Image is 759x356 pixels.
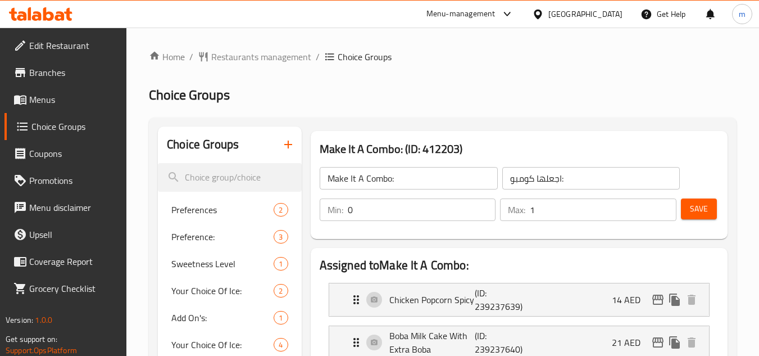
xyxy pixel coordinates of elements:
span: Restaurants management [211,50,311,64]
p: 21 AED [612,336,649,349]
p: Min: [328,203,343,217]
button: edit [649,334,666,351]
a: Menus [4,86,127,113]
span: 1 [274,259,287,269]
a: Upsell [4,221,127,248]
span: 1.0.0 [35,313,52,327]
span: Save [690,202,708,216]
div: Sweetness Level1 [158,250,301,277]
button: delete [683,291,700,308]
button: edit [649,291,666,308]
button: duplicate [666,291,683,308]
span: Grocery Checklist [29,282,118,295]
a: Menu disclaimer [4,194,127,221]
span: Your Choice Of Ice: [171,338,274,352]
span: Menu disclaimer [29,201,118,214]
span: 4 [274,340,287,350]
a: Promotions [4,167,127,194]
p: (ID: 239237640) [475,329,532,356]
a: Grocery Checklist [4,275,127,302]
div: Choices [274,257,288,271]
span: Coverage Report [29,255,118,268]
div: Choices [274,230,288,244]
div: Preferences2 [158,196,301,223]
span: Promotions [29,174,118,187]
span: 2 [274,286,287,296]
span: Menus [29,93,118,106]
a: Edit Restaurant [4,32,127,59]
div: Expand [329,283,709,316]
span: 3 [274,232,287,242]
div: [GEOGRAPHIC_DATA] [548,8,622,20]
span: Preference: [171,230,274,244]
div: Choices [274,311,288,325]
input: search [158,163,301,192]
p: Boba Milk Cake With Extra Boba [389,329,475,356]
button: duplicate [666,334,683,351]
p: Chicken Popcorn Spicy [389,293,475,307]
span: 1 [274,313,287,323]
div: Menu-management [426,7,496,21]
span: 2 [274,205,287,215]
span: Branches [29,66,118,79]
h2: Assigned to Make It A Combo: [320,257,719,274]
div: Preference:3 [158,223,301,250]
div: Choices [274,203,288,217]
span: Add On's: [171,311,274,325]
span: Choice Groups [338,50,392,64]
a: Coverage Report [4,248,127,275]
span: Get support on: [6,332,57,346]
span: Preferences [171,203,274,217]
a: Branches [4,59,127,86]
span: m [739,8,746,20]
span: Your Choice Of Ice: [171,284,274,298]
span: Edit Restaurant [29,39,118,52]
h3: Make It A Combo: (ID: 412203) [320,140,719,158]
span: Upsell [29,228,118,241]
a: Choice Groups [4,113,127,140]
p: Max: [508,203,525,217]
li: Expand [320,278,719,321]
span: Choice Groups [149,82,230,107]
span: Version: [6,313,33,327]
button: Save [681,199,717,219]
a: Restaurants management [198,50,311,64]
a: Home [149,50,185,64]
li: / [189,50,193,64]
span: Sweetness Level [171,257,274,271]
div: Add On's:1 [158,304,301,331]
h2: Choice Groups [167,136,239,153]
div: Choices [274,284,288,298]
button: delete [683,334,700,351]
div: Your Choice Of Ice:2 [158,277,301,304]
span: Choice Groups [31,120,118,133]
li: / [316,50,320,64]
a: Coupons [4,140,127,167]
span: Coupons [29,147,118,160]
nav: breadcrumb [149,50,737,64]
p: (ID: 239237639) [475,286,532,313]
p: 14 AED [612,293,649,307]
